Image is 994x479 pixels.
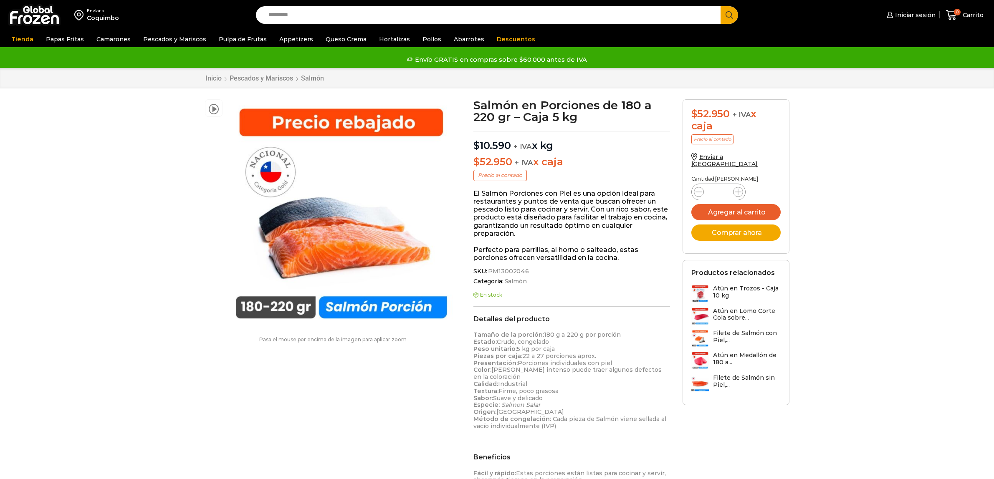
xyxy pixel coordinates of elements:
h2: Beneficios [473,453,670,461]
strong: Color: [473,366,491,373]
span: 0 [954,9,961,15]
a: Salmón [301,74,324,82]
h3: Atún en Medallón de 180 a... [713,352,781,366]
span: PM13002046 [487,268,529,275]
p: Pasa el mouse por encima de la imagen para aplicar zoom [205,337,461,343]
h3: Atún en Trozos - Caja 10 kg [713,285,781,299]
div: x caja [691,108,781,132]
strong: Estado: [473,338,497,345]
strong: Tamaño de la porción: [473,331,544,338]
a: Atún en Trozos - Caja 10 kg [691,285,781,303]
span: + IVA [513,142,532,151]
span: SKU: [473,268,670,275]
button: Search button [721,6,738,24]
a: Appetizers [275,31,317,47]
a: 0 Carrito [944,5,986,25]
a: Pescados y Mariscos [229,74,293,82]
span: Categoría: [473,278,670,285]
bdi: 10.590 [473,139,511,151]
span: + IVA [515,159,533,167]
img: salmon porcion [227,99,456,328]
a: Atún en Lomo Corte Cola sobre... [691,308,781,325]
a: Hortalizas [375,31,414,47]
a: Atún en Medallón de 180 a... [691,352,781,370]
a: Pescados y Mariscos [139,31,210,47]
a: Pollos [418,31,445,47]
span: + IVA [733,111,751,119]
p: Perfecto para parrillas, al horno o salteado, estas porciones ofrecen versatilidad en la cocina. [473,246,670,262]
p: El Salmón Porciones con Piel es una opción ideal para restaurantes y puntos de venta que buscan o... [473,189,670,237]
h3: Filete de Salmón sin Piel,... [713,374,781,388]
h3: Atún en Lomo Corte Cola sobre... [713,308,781,322]
h2: Detalles del producto [473,315,670,323]
a: Enviar a [GEOGRAPHIC_DATA] [691,153,758,168]
a: Papas Fritas [42,31,88,47]
strong: Piezas por caja: [473,352,522,360]
strong: Fácil y rápido: [473,469,516,477]
a: Salmón [503,278,527,285]
img: address-field-icon.svg [74,8,87,22]
strong: Peso unitario: [473,345,517,353]
p: Precio al contado [473,170,527,181]
strong: Método de congelación [473,415,550,423]
div: Enviar a [87,8,119,14]
bdi: 52.950 [691,108,730,120]
a: Queso Crema [321,31,371,47]
p: Cantidad [PERSON_NAME] [691,176,781,182]
h3: Filete de Salmón con Piel,... [713,330,781,344]
a: Filete de Salmón con Piel,... [691,330,781,348]
strong: Especie: [473,401,500,408]
a: Camarones [92,31,135,47]
a: Tienda [7,31,38,47]
strong: Sabor: [473,394,493,402]
strong: Presentación: [473,359,518,367]
a: Descuentos [493,31,539,47]
strong: Origen: [473,408,496,416]
p: x caja [473,156,670,168]
span: $ [691,108,698,120]
span: $ [473,139,480,151]
a: Abarrotes [450,31,488,47]
span: Carrito [961,11,984,19]
a: Inicio [205,74,222,82]
nav: Breadcrumb [205,74,324,82]
button: Agregar al carrito [691,204,781,220]
p: Precio al contado [691,134,733,144]
strong: Textura: [473,387,498,395]
a: Iniciar sesión [885,7,936,23]
span: $ [473,156,480,168]
a: Filete de Salmón sin Piel,... [691,374,781,392]
bdi: 52.950 [473,156,512,168]
div: Coquimbo [87,14,119,22]
em: Salmon Salar [501,401,541,408]
a: Pulpa de Frutas [215,31,271,47]
button: Comprar ahora [691,224,781,241]
h1: Salmón en Porciones de 180 a 220 gr – Caja 5 kg [473,99,670,123]
input: Product quantity [711,186,726,198]
p: x kg [473,131,670,152]
p: En stock [473,292,670,298]
strong: Calidad: [473,380,498,388]
h2: Productos relacionados [691,269,775,277]
p: 180 g a 220 g por porción Crudo, congelado 5 kg por caja 22 a 27 porciones aprox. Porciones indiv... [473,331,670,429]
span: Iniciar sesión [893,11,936,19]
